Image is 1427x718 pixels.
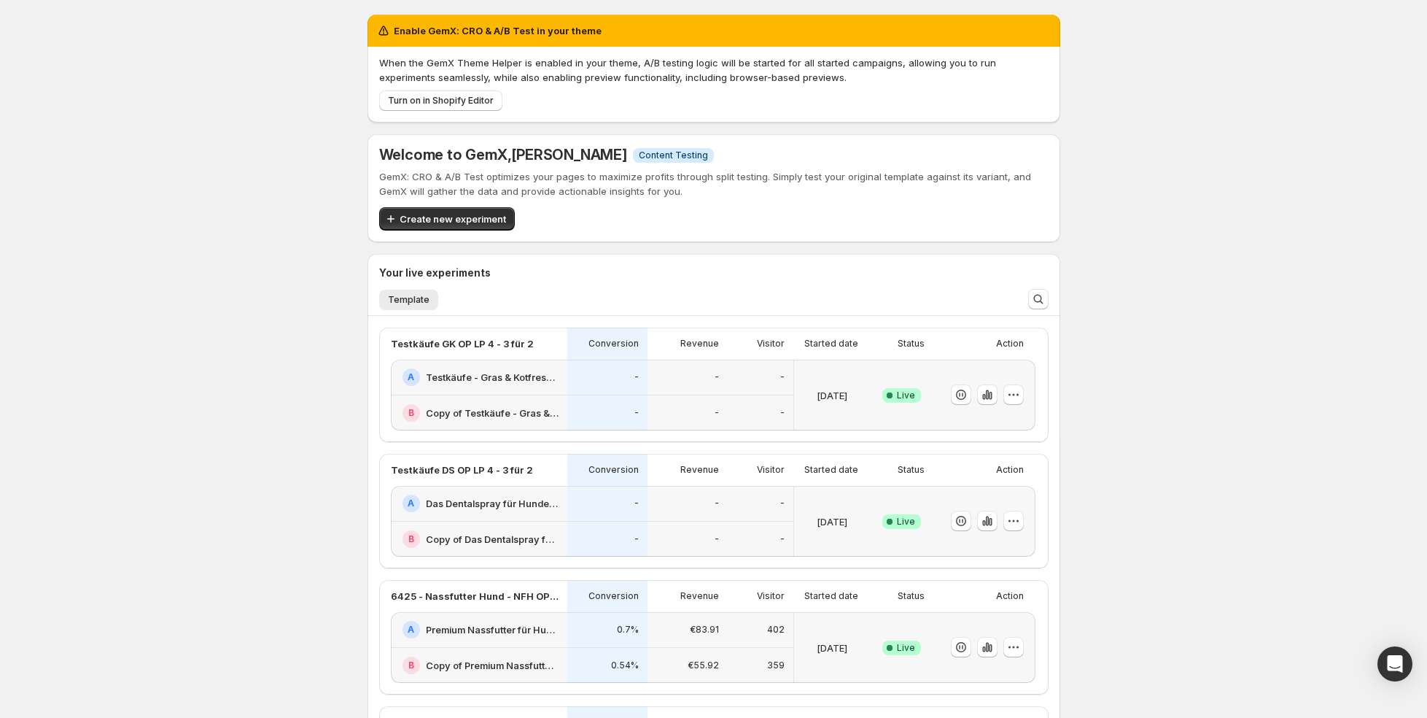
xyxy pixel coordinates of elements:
[767,624,785,636] p: 402
[408,624,414,636] h2: A
[688,660,719,671] p: €55.92
[680,464,719,476] p: Revenue
[379,169,1049,198] p: GemX: CRO & A/B Test optimizes your pages to maximize profits through split testing. Simply test ...
[408,533,414,545] h2: B
[391,336,534,351] p: Testkäufe GK OP LP 4 - 3 für 2
[996,464,1024,476] p: Action
[426,496,559,511] h2: Das Dentalspray für Hunde: Jetzt Neukunden Deal sichern!-v1-test
[426,658,559,673] h2: Copy of Premium Nassfutter für Hunde: Jetzt Neukunden Deal sichern!
[715,407,719,419] p: -
[897,516,915,528] span: Live
[408,498,414,509] h2: A
[715,371,719,383] p: -
[996,590,1024,602] p: Action
[690,624,719,636] p: €83.91
[588,590,639,602] p: Conversion
[508,146,627,163] span: , [PERSON_NAME]
[817,514,847,529] p: [DATE]
[634,533,639,545] p: -
[391,463,533,477] p: Testkäufe DS OP LP 4 - 3 für 2
[804,464,858,476] p: Started date
[379,90,502,111] button: Turn on in Shopify Editor
[780,407,785,419] p: -
[634,371,639,383] p: -
[996,338,1024,350] p: Action
[767,660,785,671] p: 359
[379,55,1049,85] p: When the GemX Theme Helper is enabled in your theme, A/B testing logic will be started for all st...
[898,338,925,350] p: Status
[426,622,559,637] h2: Premium Nassfutter für Hunde: Jetzt Neukunden Deal sichern!
[400,212,506,226] span: Create new experiment
[1377,646,1412,682] div: Open Intercom Messenger
[757,338,785,350] p: Visitor
[715,533,719,545] p: -
[804,338,858,350] p: Started date
[588,338,639,350] p: Conversion
[391,589,559,603] p: 6425 - Nassfutter Hund - NFH OP LP 1 - Offer - 3 vs. 2
[634,498,639,509] p: -
[757,590,785,602] p: Visitor
[379,266,491,280] h3: Your live experiments
[388,294,429,306] span: Template
[611,660,639,671] p: 0.54%
[804,590,858,602] p: Started date
[757,464,785,476] p: Visitor
[394,23,602,38] h2: Enable GemX: CRO & A/B Test in your theme
[897,390,915,401] span: Live
[780,533,785,545] p: -
[898,464,925,476] p: Status
[780,498,785,509] p: -
[408,660,414,671] h2: B
[897,642,915,654] span: Live
[898,590,925,602] p: Status
[780,371,785,383] p: -
[639,150,708,161] span: Content Testing
[680,338,719,350] p: Revenue
[617,624,639,636] p: 0.7%
[379,146,627,163] h5: Welcome to GemX
[1028,289,1049,309] button: Search and filter results
[817,388,847,403] p: [DATE]
[680,590,719,602] p: Revenue
[408,407,414,419] h2: B
[426,370,559,385] h2: Testkäufe - Gras & Kotfresser Drops für Hunde: Jetzt Neukunden Deal sichern!-v2
[715,498,719,509] p: -
[379,207,515,231] button: Create new experiment
[426,406,559,420] h2: Copy of Testkäufe - Gras & Kotfresser Drops für Hunde: Jetzt Neukunden Deal sichern!-v2
[634,407,639,419] p: -
[408,371,414,383] h2: A
[588,464,639,476] p: Conversion
[388,95,494,107] span: Turn on in Shopify Editor
[426,532,559,547] h2: Copy of Das Dentalspray für Hunde: Jetzt Neukunden Deal sichern!-v1-test
[817,641,847,655] p: [DATE]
